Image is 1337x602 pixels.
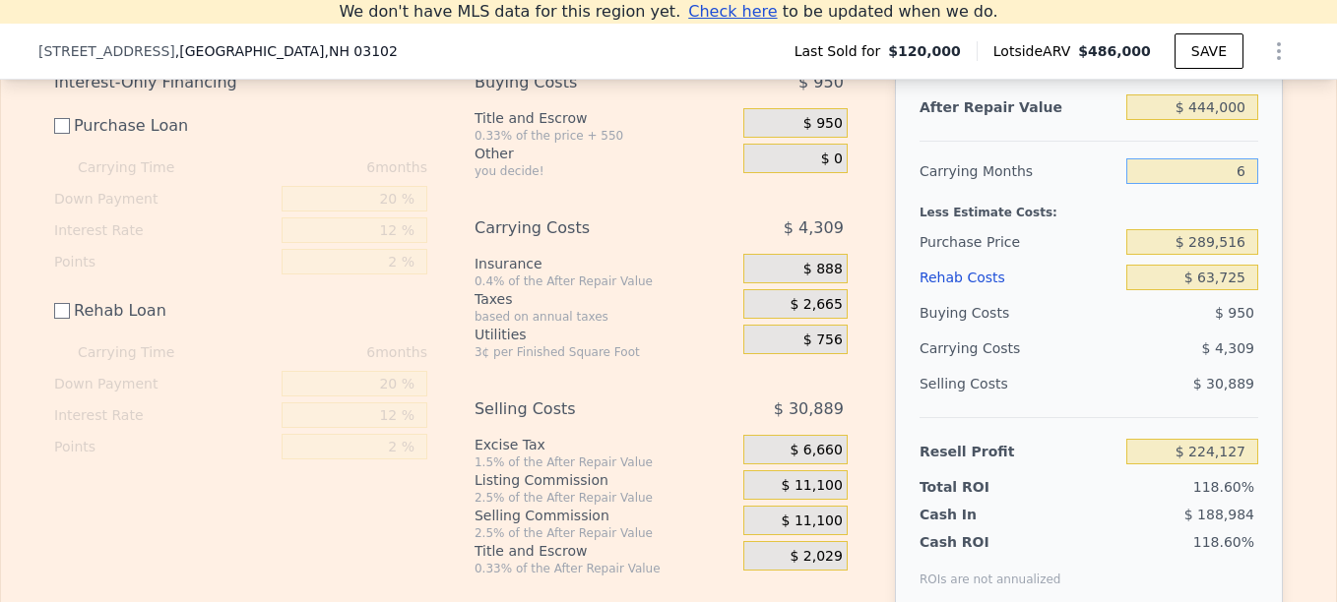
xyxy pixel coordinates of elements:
span: $ 4,309 [1202,340,1254,356]
div: Other [475,144,735,163]
div: Taxes [475,289,735,309]
div: Selling Costs [920,366,1118,401]
div: Points [54,246,274,277]
div: Interest Rate [54,399,274,431]
span: $ 4,309 [784,211,844,246]
div: Less Estimate Costs: [920,189,1258,224]
span: $ 950 [1215,305,1254,321]
div: 0.4% of the After Repair Value [475,273,735,289]
span: $ 188,984 [1184,507,1254,522]
div: Down Payment [54,183,274,214]
div: Purchase Price [920,224,1118,260]
div: 0.33% of the price + 550 [475,128,735,144]
div: you decide! [475,163,735,179]
span: $ 30,889 [1193,376,1254,391]
span: $ 756 [803,331,843,349]
div: Buying Costs [920,295,1118,331]
span: , [GEOGRAPHIC_DATA] [175,41,398,61]
span: $ 0 [821,150,843,168]
span: [STREET_ADDRESS] [38,41,175,61]
div: based on annual taxes [475,309,735,325]
div: Selling Costs [475,391,694,427]
div: Title and Escrow [475,108,735,128]
div: 6 months [214,336,427,368]
div: Rehab Costs [920,260,1118,295]
div: Total ROI [920,477,1043,497]
span: $ 2,029 [790,548,842,566]
div: Carrying Costs [475,211,694,246]
div: 3¢ per Finished Square Foot [475,344,735,360]
div: Cash In [920,505,1043,524]
div: 0.33% of the After Repair Value [475,561,735,576]
input: Purchase Loan [54,118,70,134]
div: Selling Commission [475,506,735,525]
span: $ 11,100 [782,512,843,530]
span: $120,000 [888,41,961,61]
span: $ 11,100 [782,477,843,495]
div: ROIs are not annualized [920,552,1061,587]
div: Interest-Only Financing [54,65,427,100]
label: Rehab Loan [54,293,274,329]
span: $ 888 [803,261,843,278]
div: Title and Escrow [475,541,735,561]
span: $ 950 [803,115,843,133]
span: , NH 03102 [324,43,397,59]
div: Carrying Time [78,336,206,368]
div: Carrying Time [78,151,206,183]
div: Down Payment [54,368,274,399]
div: Carrying Months [920,153,1118,189]
span: 118.60% [1193,479,1254,495]
div: After Repair Value [920,90,1118,125]
span: $486,000 [1078,43,1151,59]
div: 1.5% of the After Repair Value [475,454,735,470]
div: 2.5% of the After Repair Value [475,490,735,506]
div: Excise Tax [475,435,735,454]
span: Last Sold for [795,41,889,61]
div: 6 months [214,151,427,183]
div: Buying Costs [475,65,694,100]
div: Utilities [475,325,735,344]
div: Cash ROI [920,532,1061,552]
div: Points [54,431,274,462]
div: Resell Profit [920,434,1118,469]
input: Rehab Loan [54,303,70,319]
div: Interest Rate [54,214,274,246]
div: Listing Commission [475,470,735,490]
label: Purchase Loan [54,108,274,144]
span: 118.60% [1193,534,1254,550]
span: $ 2,665 [790,296,842,314]
span: $ 6,660 [790,442,842,459]
span: $ 950 [798,65,844,100]
span: Lotside ARV [993,41,1078,61]
span: $ 30,889 [774,391,844,427]
div: Carrying Costs [920,331,1043,366]
div: Insurance [475,254,735,273]
button: Show Options [1259,31,1299,71]
div: 2.5% of the After Repair Value [475,525,735,541]
button: SAVE [1175,33,1243,69]
span: Check here [688,2,777,21]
